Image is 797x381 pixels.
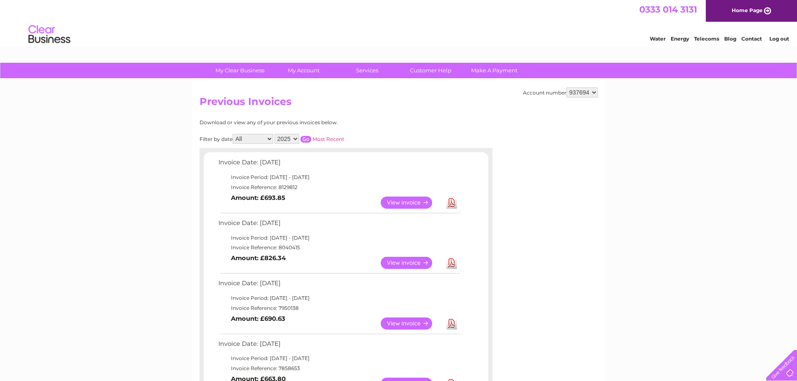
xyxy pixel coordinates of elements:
[200,134,419,144] div: Filter by date
[205,63,274,78] a: My Clear Business
[446,197,457,209] a: Download
[769,36,789,42] a: Log out
[216,303,461,313] td: Invoice Reference: 7950138
[381,317,442,330] a: View
[216,353,461,363] td: Invoice Period: [DATE] - [DATE]
[523,87,598,97] div: Account number
[216,157,461,172] td: Invoice Date: [DATE]
[396,63,465,78] a: Customer Help
[724,36,736,42] a: Blog
[216,217,461,233] td: Invoice Date: [DATE]
[381,197,442,209] a: View
[694,36,719,42] a: Telecoms
[216,243,461,253] td: Invoice Reference: 8040415
[313,136,344,142] a: Most Recent
[269,63,338,78] a: My Account
[200,96,598,112] h2: Previous Invoices
[200,120,419,125] div: Download or view any of your previous invoices below.
[216,338,461,354] td: Invoice Date: [DATE]
[231,254,286,262] b: Amount: £826.34
[650,36,666,42] a: Water
[216,182,461,192] td: Invoice Reference: 8129812
[446,317,457,330] a: Download
[216,233,461,243] td: Invoice Period: [DATE] - [DATE]
[216,172,461,182] td: Invoice Period: [DATE] - [DATE]
[28,22,71,47] img: logo.png
[639,4,697,15] a: 0333 014 3131
[741,36,762,42] a: Contact
[381,257,442,269] a: View
[216,278,461,293] td: Invoice Date: [DATE]
[201,5,597,41] div: Clear Business is a trading name of Verastar Limited (registered in [GEOGRAPHIC_DATA] No. 3667643...
[446,257,457,269] a: Download
[460,63,529,78] a: Make A Payment
[231,194,285,202] b: Amount: £693.85
[216,293,461,303] td: Invoice Period: [DATE] - [DATE]
[231,315,285,322] b: Amount: £690.63
[216,363,461,373] td: Invoice Reference: 7858653
[333,63,402,78] a: Services
[671,36,689,42] a: Energy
